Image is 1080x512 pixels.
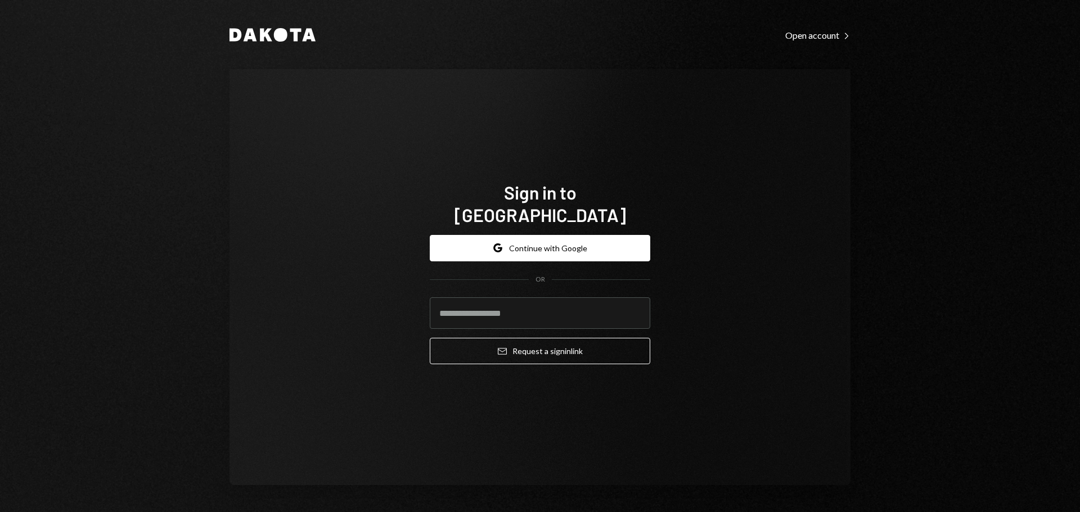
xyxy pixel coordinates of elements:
[535,275,545,284] div: OR
[785,30,850,41] div: Open account
[430,338,650,364] button: Request a signinlink
[430,181,650,226] h1: Sign in to [GEOGRAPHIC_DATA]
[785,29,850,41] a: Open account
[430,235,650,261] button: Continue with Google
